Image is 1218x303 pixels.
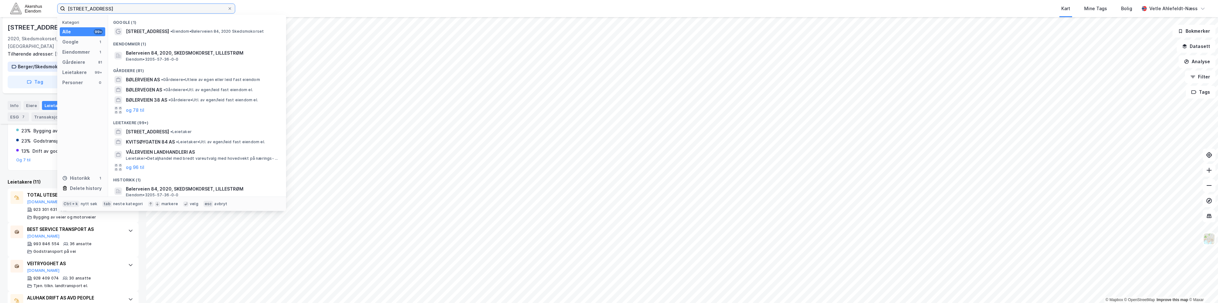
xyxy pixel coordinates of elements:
[126,138,175,146] span: KVITSØYGATEN 84 AS
[170,129,172,134] span: •
[62,38,79,46] div: Google
[102,201,112,207] div: tab
[27,234,60,239] button: [DOMAIN_NAME]
[21,147,30,155] div: 13%
[126,156,280,161] span: Leietaker • Detaljhandel med bredt vareutvalg med hovedvekt på nærings- og nytelsesmidler
[20,114,26,120] div: 7
[203,201,213,207] div: esc
[113,201,143,206] div: neste kategori
[126,148,278,156] span: VÅLERVEIEN LANDHANDLERI AS
[1124,298,1155,302] a: OpenStreetMap
[170,29,264,34] span: Eiendom • Bølerveien 84, 2020 Skedsmokorset
[70,185,102,192] div: Delete history
[176,139,265,145] span: Leietaker • Utl. av egen/leid fast eiendom el.
[168,98,258,103] span: Gårdeiere • Utl. av egen/leid fast eiendom el.
[33,215,96,220] div: Bygging av veier og motorveier
[33,207,57,212] div: 923 301 631
[8,76,62,88] button: Tag
[27,191,122,199] div: TOTAL UTESERVICE AS
[24,101,39,110] div: Eiere
[126,164,144,171] button: og 96 til
[1121,5,1132,12] div: Bolig
[62,58,85,66] div: Gårdeiere
[1149,5,1198,12] div: Vetle Ahlefeldt-Næss
[108,15,286,26] div: Google (1)
[65,4,227,13] input: Søk på adresse, matrikkel, gårdeiere, leietakere eller personer
[10,3,42,14] img: akershus-eiendom-logo.9091f326c980b4bce74ccdd9f866810c.svg
[16,158,31,163] button: Og 7 til
[81,201,98,206] div: nytt søk
[163,87,253,92] span: Gårdeiere • Utl. av egen/leid fast eiendom el.
[176,139,178,144] span: •
[62,201,79,207] div: Ctrl + k
[42,101,77,110] div: Leietakere
[62,20,105,25] div: Kategori
[1084,5,1107,12] div: Mine Tags
[1177,40,1215,53] button: Datasett
[21,137,31,145] div: 23%
[190,201,198,206] div: velg
[98,80,103,85] div: 0
[1186,273,1218,303] div: Kontrollprogram for chat
[33,249,76,254] div: Godstransport på vei
[161,77,163,82] span: •
[94,29,103,34] div: 99+
[33,137,80,145] div: Godstransport på vei
[1179,55,1215,68] button: Analyse
[8,22,70,32] div: [STREET_ADDRESS]
[170,29,172,34] span: •
[33,276,59,281] div: 928 409 074
[8,35,102,50] div: 2020, Skedsmokorset, [GEOGRAPHIC_DATA]
[168,98,170,102] span: •
[1186,86,1215,98] button: Tags
[126,192,178,198] span: Eiendom • 3205-57-36-0-0
[98,50,103,55] div: 1
[108,63,286,75] div: Gårdeiere (81)
[1203,233,1215,245] img: Z
[94,70,103,75] div: 99+
[27,260,122,267] div: VEITRYGGHET AS
[27,199,60,205] button: [DOMAIN_NAME]
[126,57,178,62] span: Eiendom • 3205-57-36-0-0
[33,127,103,135] div: Bygging av veier og motorveier
[1186,273,1218,303] iframe: Chat Widget
[126,49,278,57] span: Bølerveien 84, 2020, SKEDSMOKORSET, LILLESTRØM
[1157,298,1188,302] a: Improve this map
[70,241,92,246] div: 36 ansatte
[98,39,103,44] div: 1
[18,63,106,71] div: Berger/Skedsmokorset Næringsområde
[27,268,60,273] button: [DOMAIN_NAME]
[62,174,90,182] div: Historikk
[126,128,169,136] span: [STREET_ADDRESS]
[126,96,167,104] span: BØLERVEIEN 38 AS
[126,185,278,193] span: Bølerveien 84, 2020, SKEDSMOKORSET, LILLESTRØM
[161,77,260,82] span: Gårdeiere • Utleie av egen eller leid fast eiendom
[8,50,133,58] div: [STREET_ADDRESS]
[62,69,87,76] div: Leietakere
[1105,298,1123,302] a: Mapbox
[126,86,162,94] span: BØLERVEGEN AS
[8,51,55,57] span: Tilhørende adresser:
[8,112,29,121] div: ESG
[62,79,83,86] div: Personer
[98,176,103,181] div: 1
[108,115,286,127] div: Leietakere (99+)
[1185,71,1215,83] button: Filter
[108,172,286,184] div: Historikk (1)
[126,76,160,84] span: BØLERVEIEN AS
[69,276,91,281] div: 30 ansatte
[1061,5,1070,12] div: Kart
[21,127,31,135] div: 23%
[33,283,88,288] div: Tjen. tilkn. landtransport el.
[108,37,286,48] div: Eiendommer (1)
[126,106,144,114] button: og 78 til
[8,101,21,110] div: Info
[214,201,227,206] div: avbryt
[31,112,75,121] div: Transaksjoner
[163,87,165,92] span: •
[170,129,192,134] span: Leietaker
[98,60,103,65] div: 81
[126,28,169,35] span: [STREET_ADDRESS]
[33,241,59,246] div: 993 846 554
[8,178,139,186] div: Leietakere (11)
